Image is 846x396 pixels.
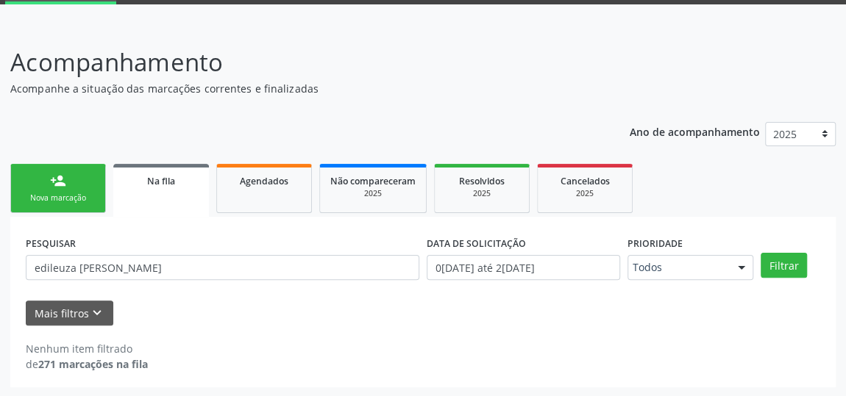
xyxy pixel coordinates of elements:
span: Não compareceram [330,175,416,187]
button: Mais filtroskeyboard_arrow_down [26,300,113,326]
label: Prioridade [628,232,683,255]
span: Cancelados [561,175,610,187]
p: Acompanhamento [10,44,588,81]
div: 2025 [548,188,622,199]
p: Ano de acompanhamento [630,122,760,140]
input: Selecione um intervalo [427,255,620,280]
label: PESQUISAR [26,232,76,255]
div: de [26,356,148,372]
div: Nova marcação [21,192,95,204]
div: 2025 [445,188,519,199]
span: Todos [633,260,724,275]
div: 2025 [330,188,416,199]
button: Filtrar [761,253,807,278]
span: Agendados [240,175,288,187]
div: Nenhum item filtrado [26,341,148,356]
label: DATA DE SOLICITAÇÃO [427,232,526,255]
strong: 271 marcações na fila [38,357,148,371]
i: keyboard_arrow_down [89,305,105,321]
p: Acompanhe a situação das marcações correntes e finalizadas [10,81,588,96]
div: person_add [50,173,66,189]
span: Na fila [147,175,175,187]
span: Resolvidos [459,175,505,187]
input: Nome, CNS [26,255,419,280]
